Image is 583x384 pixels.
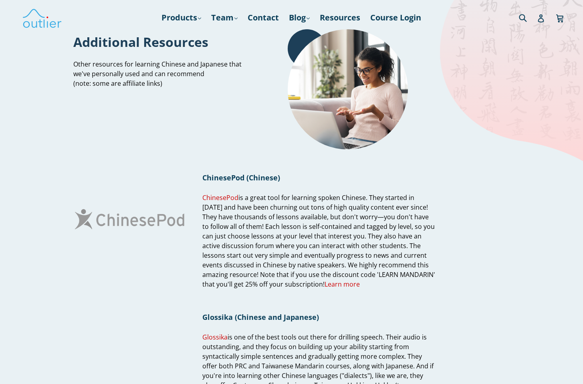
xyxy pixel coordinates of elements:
[517,9,539,26] input: Search
[285,10,314,25] a: Blog
[244,10,283,25] a: Contact
[325,280,360,289] a: Learn more
[202,193,435,289] span: is a great tool for learning spoken Chinese. They started in [DATE] and have been churning out to...
[157,10,205,25] a: Products
[202,333,228,342] a: Glossika
[316,10,364,25] a: Resources
[73,60,242,88] span: Other resources for learning Chinese and Japanese that we've personally used and can recommend (n...
[366,10,425,25] a: Course Login
[202,193,238,202] a: ChinesePod
[22,6,62,29] img: Outlier Linguistics
[207,10,242,25] a: Team
[73,33,248,51] h1: Additional Resources
[202,312,435,322] h1: Glossika (Chinese and Japanese)
[202,173,435,182] h1: ChinesePod (Chinese)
